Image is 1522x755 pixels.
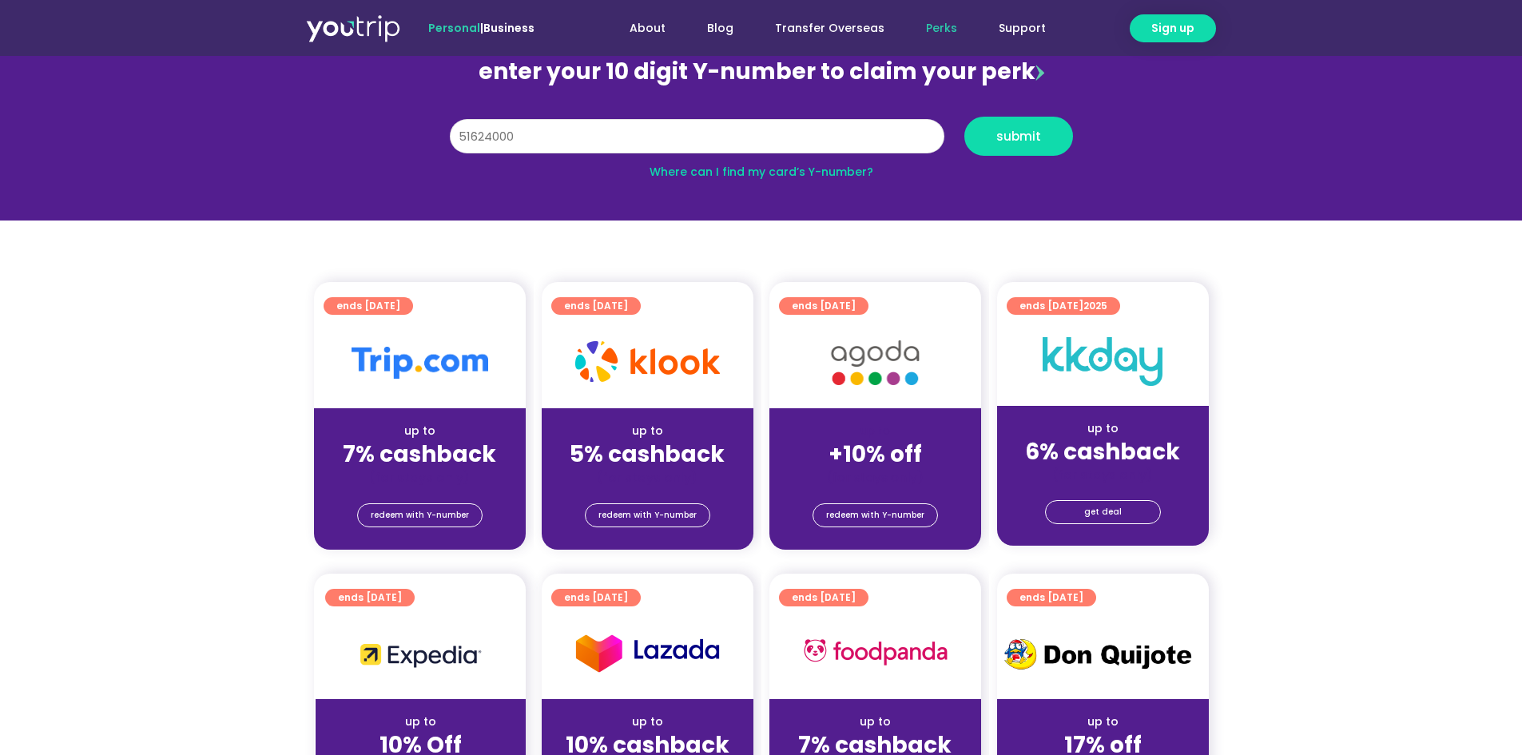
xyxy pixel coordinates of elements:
a: ends [DATE] [1007,589,1096,606]
a: ends [DATE] [551,297,641,315]
div: up to [327,423,513,439]
div: (for stays only) [1010,467,1196,483]
a: ends [DATE]2025 [1007,297,1120,315]
a: About [609,14,686,43]
div: (for stays only) [782,469,968,486]
div: up to [782,713,968,730]
div: up to [554,423,741,439]
span: Sign up [1151,20,1194,37]
a: redeem with Y-number [357,503,483,527]
span: submit [996,130,1041,142]
span: ends [DATE] [792,589,856,606]
span: ends [DATE] [792,297,856,315]
span: redeem with Y-number [826,504,924,527]
a: Transfer Overseas [754,14,905,43]
strong: 6% cashback [1025,436,1180,467]
strong: 7% cashback [343,439,496,470]
strong: +10% off [829,439,922,470]
div: up to [1010,420,1196,437]
a: Perks [905,14,978,43]
button: submit [964,117,1073,156]
span: up to [860,423,890,439]
span: 2025 [1083,299,1107,312]
a: Support [978,14,1067,43]
span: Personal [428,20,480,36]
span: ends [DATE] [338,589,402,606]
span: | [428,20,534,36]
span: ends [DATE] [564,297,628,315]
a: redeem with Y-number [813,503,938,527]
div: up to [328,713,513,730]
a: ends [DATE] [325,589,415,606]
span: get deal [1084,501,1122,523]
a: Sign up [1130,14,1216,42]
form: Y Number [450,117,1073,168]
nav: Menu [578,14,1067,43]
a: Business [483,20,534,36]
div: (for stays only) [554,469,741,486]
a: ends [DATE] [551,589,641,606]
span: ends [DATE] [1019,589,1083,606]
input: 10 digit Y-number (e.g. 8123456789) [450,119,944,154]
strong: 5% cashback [570,439,725,470]
a: ends [DATE] [779,589,868,606]
div: up to [554,713,741,730]
a: Where can I find my card’s Y-number? [650,164,873,180]
div: enter your 10 digit Y-number to claim your perk [442,51,1081,93]
span: ends [DATE] [336,297,400,315]
span: redeem with Y-number [598,504,697,527]
a: ends [DATE] [779,297,868,315]
span: ends [DATE] [564,589,628,606]
div: (for stays only) [327,469,513,486]
a: ends [DATE] [324,297,413,315]
span: ends [DATE] [1019,297,1107,315]
a: Blog [686,14,754,43]
a: get deal [1045,500,1161,524]
a: redeem with Y-number [585,503,710,527]
span: redeem with Y-number [371,504,469,527]
div: up to [1010,713,1196,730]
